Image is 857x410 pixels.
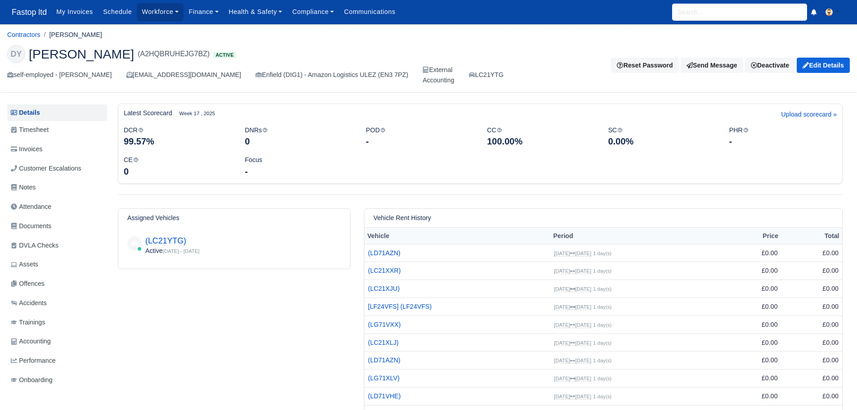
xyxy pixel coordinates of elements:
a: Health & Safety [224,3,287,21]
span: Accounting [11,336,51,347]
a: Send Message [681,58,743,73]
a: Trainings [7,314,107,331]
a: (LC21XXR) [368,266,547,276]
a: Assets [7,256,107,273]
a: [LF24VFS] (LF24VFS) [368,302,547,312]
th: Price [720,228,781,244]
small: [DATE] - [DATE] [163,248,200,254]
a: Edit Details [797,58,850,73]
h6: Assigned Vehicles [127,214,179,222]
small: [DATE] [DATE] [554,251,591,257]
a: Contractors [7,31,40,38]
small: [DATE] [DATE] [554,340,591,346]
a: Details [7,104,107,121]
a: (LC21XJU) [368,284,547,294]
div: POD [359,125,480,148]
span: Accidents [11,298,47,308]
div: [EMAIL_ADDRESS][DOMAIN_NAME] [126,70,241,80]
div: 0 [124,165,231,178]
a: (LD71VHE) [368,391,547,401]
a: Timesheet [7,121,107,139]
td: £0.00 [781,262,842,280]
a: DVLA Checks [7,237,107,254]
td: £0.00 [720,280,781,298]
td: £0.00 [720,262,781,280]
a: LC21YTG [469,70,504,80]
span: Timesheet [11,125,49,135]
td: £0.00 [781,387,842,405]
div: Focus [238,155,359,178]
span: Assets [11,259,38,270]
small: Week 17 , 2025 [179,109,215,117]
a: Workforce [137,3,184,21]
td: £0.00 [781,315,842,333]
td: £0.00 [781,280,842,298]
a: Notes [7,179,107,196]
span: Attendance [11,202,51,212]
span: Performance [11,356,56,366]
a: Accounting [7,333,107,350]
span: Fastop ltd [7,3,51,21]
small: 1 day(s) [593,304,611,310]
div: CC [480,125,601,148]
span: Trainings [11,317,45,328]
a: Deactivate [745,58,795,73]
small: [DATE] [DATE] [554,322,591,328]
span: Onboarding [11,375,53,385]
a: Attendance [7,198,107,216]
th: Vehicle [364,228,550,244]
a: (LD71AZN) [368,355,547,365]
a: Performance [7,352,107,369]
a: Communications [339,3,401,21]
td: £0.00 [781,333,842,351]
div: CE [117,155,238,178]
div: - [245,165,352,178]
h6: Latest Scorecard [124,109,172,117]
a: (LD71AZN) [368,248,547,258]
a: Fastop ltd [7,4,51,21]
small: 1 day(s) [593,376,611,381]
small: [DATE] [DATE] [554,268,591,274]
td: £0.00 [720,387,781,405]
a: Schedule [98,3,137,21]
small: [DATE] [DATE] [554,394,591,400]
small: 1 day(s) [593,322,611,328]
small: [DATE] [DATE] [554,376,591,382]
span: Notes [11,182,36,193]
a: Invoices [7,140,107,158]
a: Documents [7,217,107,235]
span: [PERSON_NAME] [29,48,134,60]
a: (LC21YTG) [145,236,186,245]
a: My Invoices [51,3,98,21]
a: (LC21XLJ) [368,338,547,348]
h6: Vehicle Rent History [373,214,431,222]
td: £0.00 [720,333,781,351]
div: David yau [0,38,857,93]
div: - [729,135,837,148]
td: £0.00 [720,297,781,315]
span: Invoices [11,144,42,154]
a: Offences [7,275,107,293]
a: (LG71XLV) [368,373,547,383]
span: (A2HQBRUHEJG7BZ) [138,49,210,59]
div: Enfield (DIG1) - Amazon Logistics ULEZ (EN3 7PZ) [256,70,408,80]
div: External Accounting [422,65,454,86]
small: 1 day(s) [593,394,611,399]
td: £0.00 [720,369,781,387]
div: self-employed - [PERSON_NAME] [7,70,112,80]
button: Reset Password [611,58,678,73]
div: 0 [245,135,352,148]
th: Total [781,228,842,244]
span: Active [213,52,236,59]
small: 1 day(s) [593,358,611,363]
th: Period [550,228,720,244]
div: DY [7,45,25,63]
div: - [366,135,473,148]
span: DVLA Checks [11,240,58,251]
a: (LG71VXX) [368,320,547,330]
td: £0.00 [781,351,842,369]
span: Offences [11,279,45,289]
a: Upload scorecard » [781,109,837,125]
a: Compliance [287,3,339,21]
